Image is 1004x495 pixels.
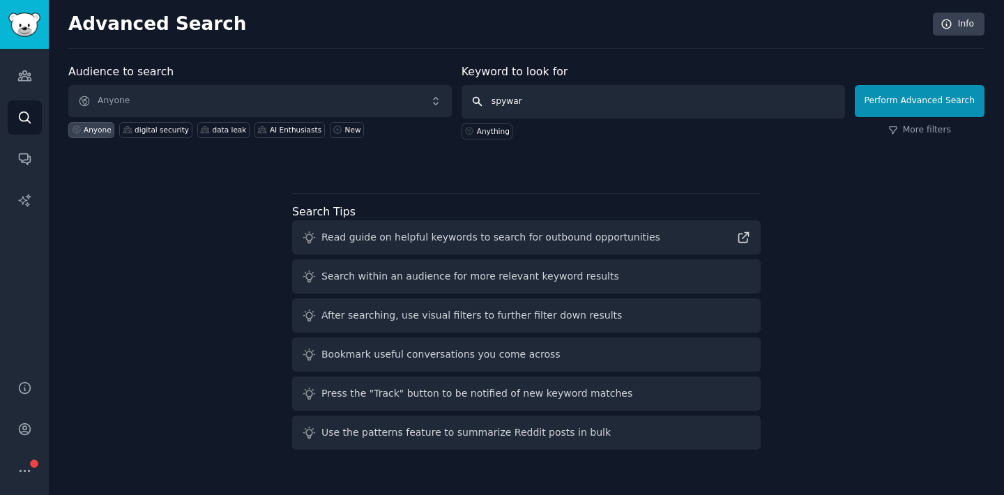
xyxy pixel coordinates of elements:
div: Anyone [84,125,112,135]
div: data leak [213,125,247,135]
div: Use the patterns feature to summarize Reddit posts in bulk [321,425,611,440]
a: Info [933,13,984,36]
label: Keyword to look for [462,65,568,78]
a: More filters [888,124,951,137]
div: Press the "Track" button to be notified of new keyword matches [321,386,632,401]
h2: Advanced Search [68,13,925,36]
button: Anyone [68,85,452,117]
div: After searching, use visual filters to further filter down results [321,308,622,323]
div: Bookmark useful conversations you come across [321,347,561,362]
a: New [330,122,364,138]
div: New [345,125,361,135]
button: Perform Advanced Search [855,85,984,117]
img: GummySearch logo [8,13,40,37]
label: Search Tips [292,205,356,218]
label: Audience to search [68,65,174,78]
div: digital security [135,125,189,135]
div: Search within an audience for more relevant keyword results [321,269,619,284]
div: Read guide on helpful keywords to search for outbound opportunities [321,230,660,245]
div: Anything [477,126,510,136]
div: AI Enthusiasts [270,125,321,135]
input: Any keyword [462,85,845,119]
